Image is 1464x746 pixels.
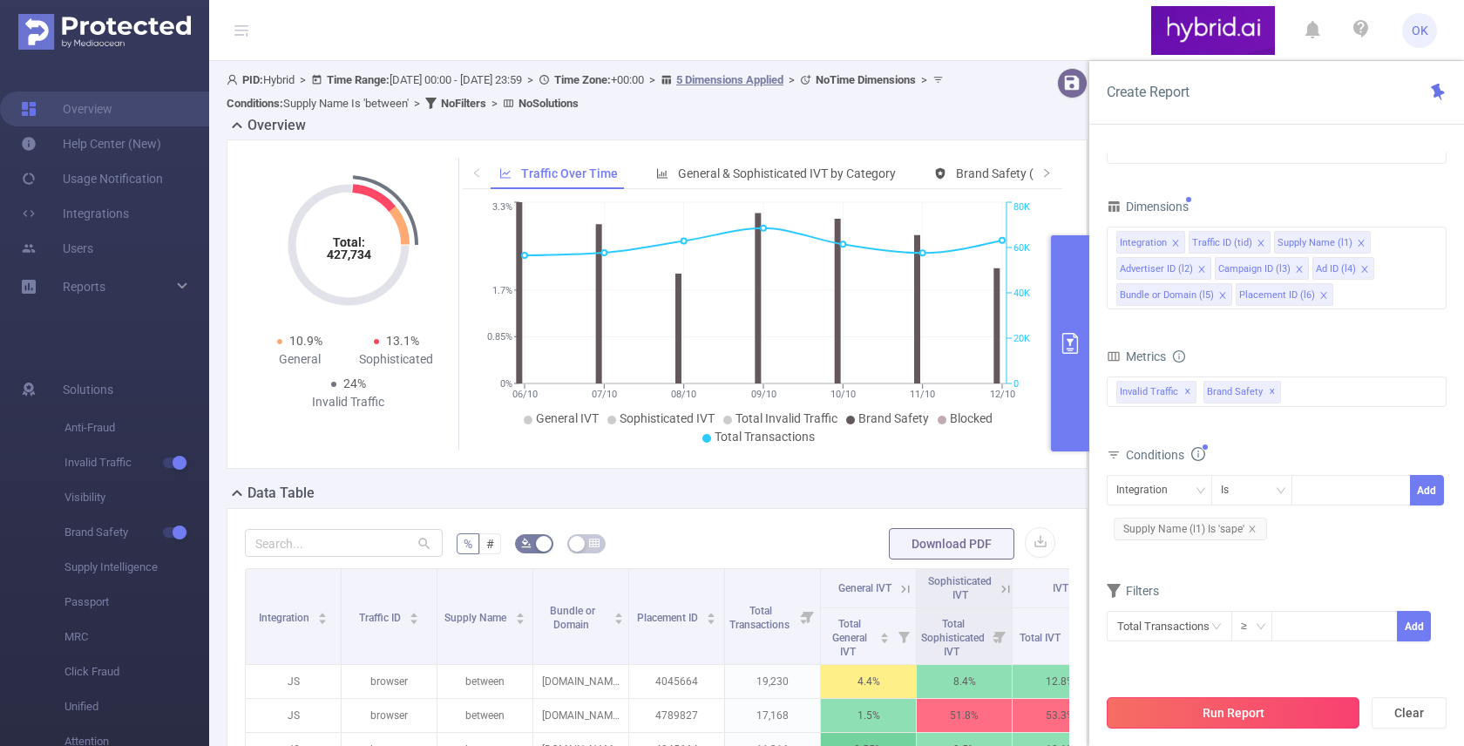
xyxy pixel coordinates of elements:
[536,411,599,425] span: General IVT
[518,97,579,110] b: No Solutions
[1116,381,1196,404] span: Invalid Traffic
[63,372,113,407] span: Solutions
[644,73,661,86] span: >
[987,608,1012,664] i: Filter menu
[1013,333,1030,344] tspan: 20K
[1218,291,1227,302] i: icon: close
[1041,167,1052,178] i: icon: right
[550,605,595,631] span: Bundle or Domain
[64,515,209,550] span: Brand Safety
[21,161,163,196] a: Usage Notification
[707,617,716,622] i: icon: caret-down
[1203,381,1281,404] span: Brand Safety
[613,610,624,621] div: Sort
[676,73,783,86] u: 5 Dimensions Applied
[1218,258,1291,281] div: Campaign ID (l3)
[725,665,820,698] p: 19,230
[629,665,724,698] p: 4045664
[259,612,312,624] span: Integration
[246,665,341,698] p: JS
[1013,288,1030,299] tspan: 40K
[989,389,1014,400] tspan: 12/10
[1189,231,1271,254] li: Traffic ID (tid)
[349,350,445,369] div: Sophisticated
[832,618,867,658] span: Total General IVT
[63,269,105,304] a: Reports
[252,350,349,369] div: General
[1116,231,1185,254] li: Integration
[1107,84,1189,100] span: Create Report
[889,528,1014,559] button: Download PDF
[629,699,724,732] p: 4789827
[247,115,306,136] h2: Overview
[444,612,509,624] span: Supply Name
[227,74,242,85] i: icon: user
[521,166,618,180] span: Traffic Over Time
[486,97,503,110] span: >
[678,166,896,180] span: General & Sophisticated IVT by Category
[1053,582,1068,594] span: IVT
[956,166,1086,180] span: Brand Safety (Detected)
[295,73,311,86] span: >
[64,410,209,445] span: Anti-Fraud
[715,430,815,444] span: Total Transactions
[21,126,161,161] a: Help Center (New)
[500,378,512,390] tspan: 0%
[656,167,668,180] i: icon: bar-chart
[21,92,112,126] a: Overview
[64,550,209,585] span: Supply Intelligence
[1107,584,1159,598] span: Filters
[471,167,482,178] i: icon: left
[796,569,820,664] i: Filter menu
[317,610,328,621] div: Sort
[227,73,948,110] span: Hybrid [DATE] 00:00 - [DATE] 23:59 +00:00
[1295,265,1304,275] i: icon: close
[1372,697,1447,729] button: Clear
[533,665,628,698] p: [DOMAIN_NAME]
[318,610,328,615] i: icon: caret-up
[1120,232,1167,254] div: Integration
[300,393,396,411] div: Invalid Traffic
[1114,518,1267,540] span: Supply Name (l1) Is 'sape'
[1196,485,1206,498] i: icon: down
[437,665,532,698] p: between
[816,73,916,86] b: No Time Dimensions
[247,483,315,504] h2: Data Table
[1069,630,1079,635] i: icon: caret-up
[512,389,537,400] tspan: 06/10
[1197,265,1206,275] i: icon: close
[880,636,890,641] i: icon: caret-down
[1107,697,1359,729] button: Run Report
[515,617,525,622] i: icon: caret-down
[910,389,935,400] tspan: 11/10
[1068,630,1079,641] div: Sort
[21,231,93,266] a: Users
[1248,525,1257,533] i: icon: close
[1312,257,1374,280] li: Ad ID (l4)
[342,699,437,732] p: browser
[289,334,322,348] span: 10.9%
[1191,447,1205,461] i: icon: info-circle
[706,610,716,621] div: Sort
[492,202,512,214] tspan: 3.3%
[1274,231,1371,254] li: Supply Name (l1)
[1173,350,1185,363] i: icon: info-circle
[1269,382,1276,403] span: ✕
[18,14,191,50] img: Protected Media
[950,411,993,425] span: Blocked
[409,97,425,110] span: >
[359,612,403,624] span: Traffic ID
[1319,291,1328,302] i: icon: close
[332,235,364,249] tspan: Total:
[1107,200,1189,214] span: Dimensions
[1013,378,1019,390] tspan: 0
[838,582,891,594] span: General IVT
[64,480,209,515] span: Visibility
[1116,476,1180,505] div: Integration
[464,537,472,551] span: %
[1013,665,1108,698] p: 12.8%
[492,285,512,296] tspan: 1.7%
[515,610,525,621] div: Sort
[880,630,890,635] i: icon: caret-up
[245,529,443,557] input: Search...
